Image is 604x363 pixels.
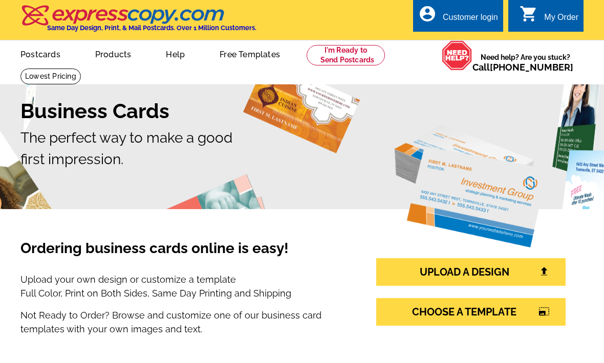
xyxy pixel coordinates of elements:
[538,307,550,316] i: photo_size_select_large
[20,308,342,336] p: Not Ready to Order? Browse and customize one of our business card templates with your own images ...
[20,240,342,268] h3: Ordering business cards online is easy!
[47,24,256,32] h4: Same Day Design, Print, & Mail Postcards. Over 1 Million Customers.
[544,13,578,27] div: My Order
[472,62,573,73] span: Call
[20,127,584,170] p: The perfect way to make a good first impression.
[520,5,538,23] i: shopping_cart
[149,41,201,65] a: Help
[443,13,498,27] div: Customer login
[418,11,498,24] a: account_circle Customer login
[418,5,437,23] i: account_circle
[394,125,548,247] img: investment-group.png
[20,273,342,300] p: Upload your own design or customize a template Full Color, Print on Both Sides, Same Day Printing...
[376,298,566,326] a: CHOOSE A TEMPLATEphoto_size_select_large
[376,258,566,286] a: UPLOAD A DESIGN
[20,99,584,123] h1: Business Cards
[4,41,77,65] a: Postcards
[79,41,148,65] a: Products
[490,62,573,73] a: [PHONE_NUMBER]
[442,40,472,71] img: help
[520,11,578,24] a: shopping_cart My Order
[472,52,578,73] span: Need help? Are you stuck?
[203,41,296,65] a: Free Templates
[20,12,256,32] a: Same Day Design, Print, & Mail Postcards. Over 1 Million Customers.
